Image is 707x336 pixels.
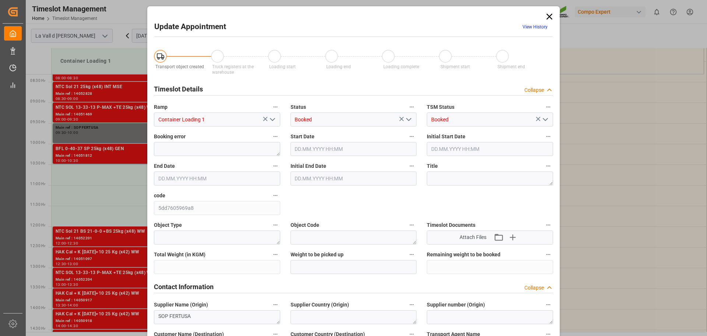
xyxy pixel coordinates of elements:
[523,24,548,30] a: View History
[154,162,175,170] span: End Date
[544,300,553,309] button: Supplier number (Origin)
[154,282,214,292] h2: Contact Information
[407,250,416,259] button: Weight to be picked up
[407,220,416,230] button: Object Code
[291,221,319,229] span: Object Code
[524,86,544,94] div: Collapse
[440,64,470,69] span: Shipment start
[427,133,465,141] span: Initial Start Date
[154,192,165,200] span: code
[427,162,438,170] span: Title
[154,103,168,111] span: Ramp
[271,132,280,141] button: Booking error
[291,162,326,170] span: Initial End Date
[271,250,280,259] button: Total Weight (in KGM)
[427,251,500,259] span: Remaining weight to be booked
[326,64,351,69] span: Loading end
[154,133,186,141] span: Booking error
[383,64,419,69] span: Loading complete
[407,132,416,141] button: Start Date
[291,103,306,111] span: Status
[271,161,280,171] button: End Date
[407,102,416,112] button: Status
[154,172,280,186] input: DD.MM.YYYY HH:MM
[154,301,208,309] span: Supplier Name (Origin)
[291,112,417,127] input: Type to search/select
[539,114,550,125] button: open menu
[154,221,182,229] span: Object Type
[291,142,417,156] input: DD.MM.YYYY HH:MM
[154,84,203,94] h2: Timeslot Details
[291,133,314,141] span: Start Date
[460,233,486,241] span: Attach Files
[544,250,553,259] button: Remaining weight to be booked
[407,161,416,171] button: Initial End Date
[212,64,254,75] span: Truck registers at the warehouse
[427,301,485,309] span: Supplier number (Origin)
[544,102,553,112] button: TSM Status
[271,191,280,200] button: code
[544,220,553,230] button: Timeslot Documents
[271,300,280,309] button: Supplier Name (Origin)
[291,251,344,259] span: Weight to be picked up
[291,172,417,186] input: DD.MM.YYYY HH:MM
[269,64,296,69] span: Loading start
[154,112,280,127] input: Type to search/select
[407,300,416,309] button: Supplier Country (Origin)
[266,114,277,125] button: open menu
[154,251,205,259] span: Total Weight (in KGM)
[524,284,544,292] div: Collapse
[427,142,553,156] input: DD.MM.YYYY HH:MM
[544,132,553,141] button: Initial Start Date
[427,103,454,111] span: TSM Status
[427,221,475,229] span: Timeslot Documents
[155,64,204,69] span: Transport object created
[271,220,280,230] button: Object Type
[403,114,414,125] button: open menu
[291,301,349,309] span: Supplier Country (Origin)
[154,21,226,33] h2: Update Appointment
[271,102,280,112] button: Ramp
[154,310,280,324] textarea: SOP FERTUSA
[544,161,553,171] button: Title
[497,64,525,69] span: Shipment end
